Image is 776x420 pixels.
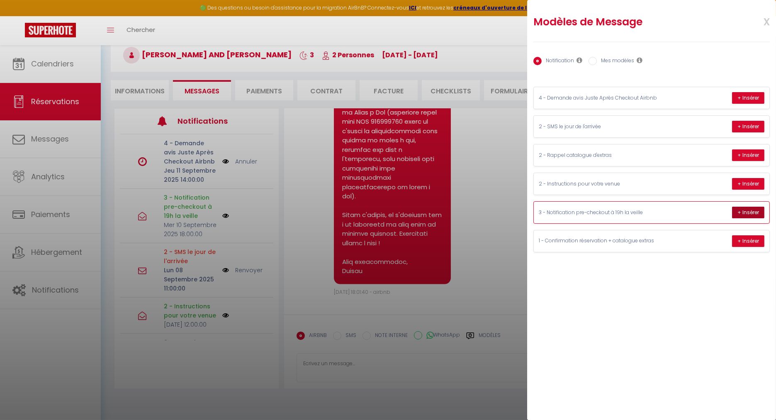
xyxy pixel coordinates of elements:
label: Mes modèles [597,57,634,66]
p: 1 - Confirmation réservation + catalogue extras [539,237,663,245]
button: Ouvrir le widget de chat LiveChat [7,3,32,28]
p: 2 - Instructions pour votre venue [539,180,663,188]
p: 2 - SMS le jour de l'arrivée [539,123,663,131]
h2: Modèles de Message [533,15,727,29]
button: + Insérer [732,235,764,247]
button: + Insérer [732,92,764,104]
button: + Insérer [732,207,764,218]
label: Notification [542,57,574,66]
i: Les notifications sont visibles par toi et ton équipe [577,57,582,63]
button: + Insérer [732,178,764,190]
p: 4 - Demande avis Juste Après Checkout Airbnb [539,94,663,102]
button: + Insérer [732,121,764,132]
p: 3 - Notification pre-checkout à 19h la veille [539,209,663,217]
p: 2 - Rappel catalogue d'extras [539,151,663,159]
button: + Insérer [732,149,764,161]
span: x [744,11,770,31]
i: Les modèles généraux sont visibles par vous et votre équipe [637,57,642,63]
